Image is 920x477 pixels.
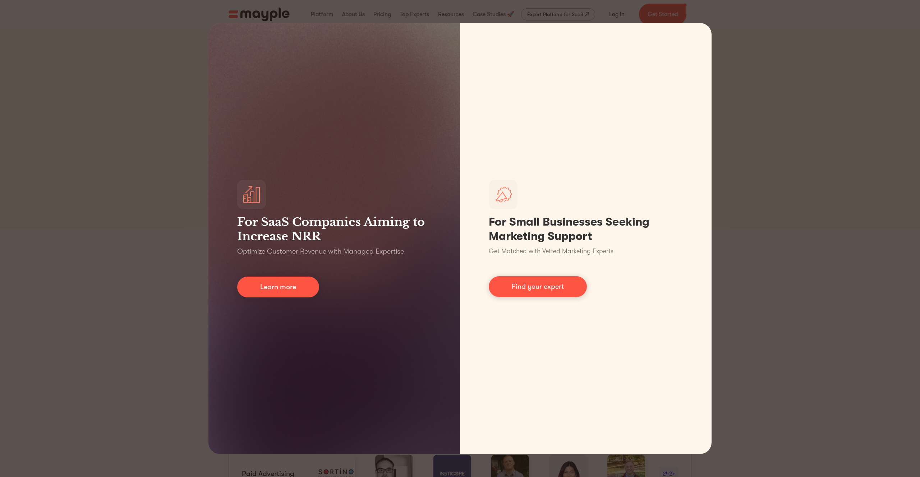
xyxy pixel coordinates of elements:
[489,246,613,256] p: Get Matched with Vetted Marketing Experts
[489,215,683,244] h1: For Small Businesses Seeking Marketing Support
[237,277,319,297] a: Learn more
[237,215,431,244] h3: For SaaS Companies Aiming to Increase NRR
[489,276,587,297] a: Find your expert
[237,246,404,256] p: Optimize Customer Revenue with Managed Expertise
